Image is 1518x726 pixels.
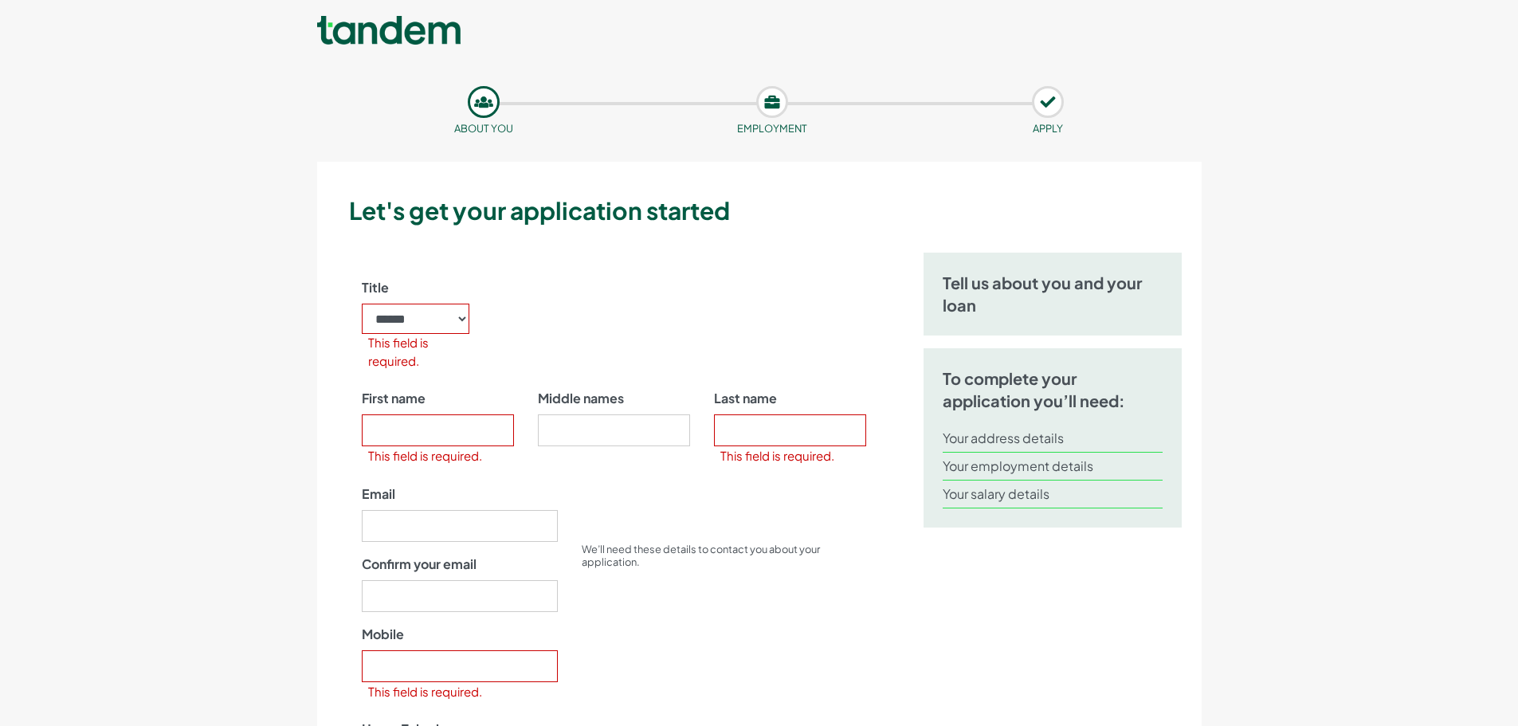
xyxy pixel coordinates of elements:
[1033,122,1063,135] small: APPLY
[362,625,404,644] label: Mobile
[362,555,477,574] label: Confirm your email
[737,122,807,135] small: Employment
[362,485,395,504] label: Email
[943,367,1163,412] h5: To complete your application you’ll need:
[349,194,1195,227] h3: Let's get your application started
[454,122,513,135] small: About you
[720,447,834,465] label: This field is required.
[943,453,1163,481] li: Your employment details
[368,683,482,701] label: This field is required.
[362,278,389,297] label: Title
[368,334,470,370] label: This field is required.
[943,272,1163,316] h5: Tell us about you and your loan
[943,481,1163,508] li: Your salary details
[362,389,426,408] label: First name
[368,447,482,465] label: This field is required.
[538,389,624,408] label: Middle names
[943,425,1163,453] li: Your address details
[582,543,820,568] small: We’ll need these details to contact you about your application.
[714,389,777,408] label: Last name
